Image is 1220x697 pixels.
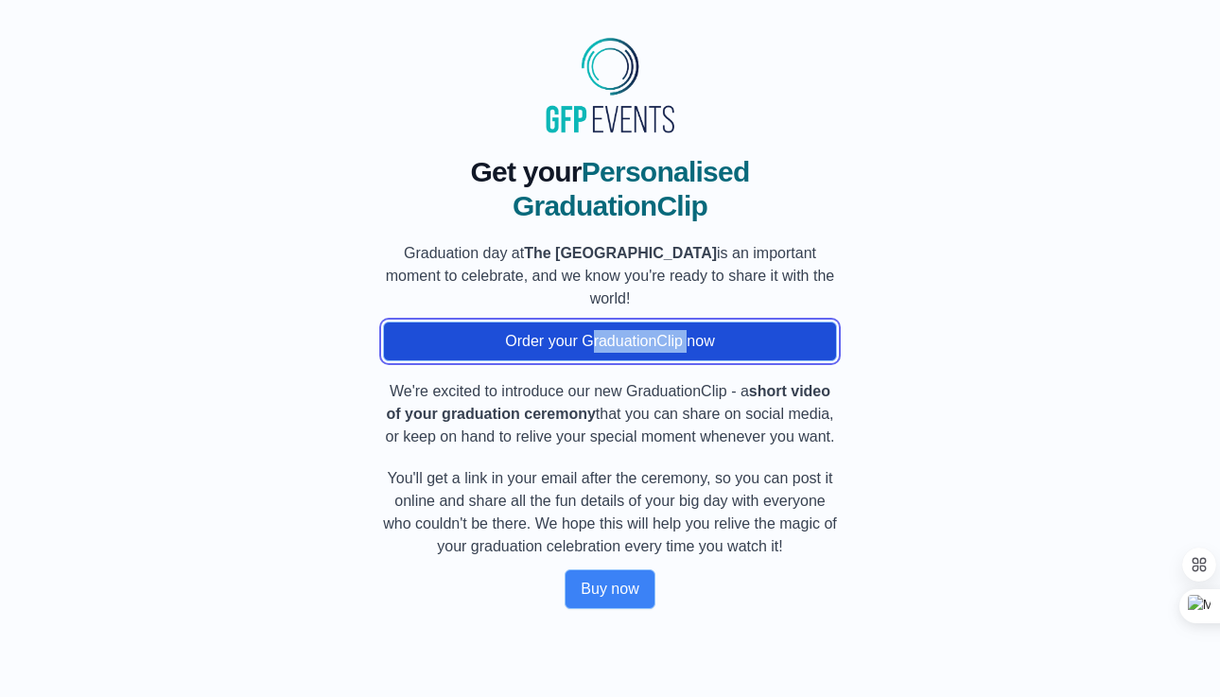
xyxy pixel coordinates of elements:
button: Order your GraduationClip now [383,322,837,361]
img: MyGraduationClip [539,30,681,140]
span: Personalised GraduationClip [513,156,750,221]
span: Get your [470,156,581,187]
p: Graduation day at is an important moment to celebrate, and we know you're ready to share it with ... [383,242,837,310]
b: The [GEOGRAPHIC_DATA] [524,245,717,261]
p: We're excited to introduce our new GraduationClip - a that you can share on social media, or keep... [383,380,837,448]
p: You'll get a link in your email after the ceremony, so you can post it online and share all the f... [383,467,837,558]
button: Buy now [565,569,654,609]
